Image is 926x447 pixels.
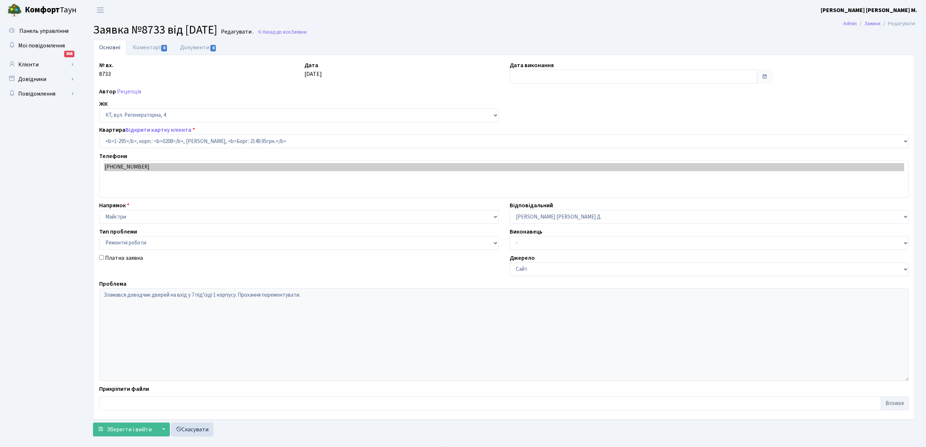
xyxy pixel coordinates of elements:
a: Панель управління [4,24,77,38]
label: Автор [99,87,116,96]
label: Телефони [99,152,127,161]
span: Заявка №8733 від [DATE] [93,22,217,38]
option: [PHONE_NUMBER] [104,163,904,171]
a: Мої повідомлення908 [4,38,77,53]
select: ) [99,134,909,148]
a: Назад до всіхЗаявки [257,28,307,35]
label: Платна заявка [105,254,143,262]
div: [DATE] [299,61,504,84]
a: Довідники [4,72,77,86]
a: Скасувати [171,423,213,436]
img: logo.png [7,3,22,18]
div: 8733 [94,61,299,84]
a: Заявки [864,20,880,27]
label: Відповідальний [510,201,553,210]
span: 0 [161,45,167,51]
span: Таун [25,4,77,16]
span: Заявки [291,28,307,35]
label: Проблема [99,280,127,288]
a: Основні [93,40,127,55]
a: Клієнти [4,57,77,72]
label: № вх. [99,61,113,70]
small: Редагувати . [219,28,254,35]
a: Документи [174,40,223,55]
a: Коментарі [127,40,174,55]
select: ) [99,236,499,250]
a: [PERSON_NAME] [PERSON_NAME] М. [821,6,917,15]
label: Джерело [510,254,535,262]
b: Комфорт [25,4,60,16]
label: Дата виконання [510,61,554,70]
a: Відкрити картку клієнта [125,126,191,134]
label: Прикріпити файли [99,385,149,393]
a: Admin [843,20,857,27]
button: Переключити навігацію [91,4,109,16]
b: [PERSON_NAME] [PERSON_NAME] М. [821,6,917,14]
label: Тип проблеми [99,227,137,236]
textarea: Зламався доводчик дверей на вхід у 7 під'їзді 1 корпусу. Прохання поремонтувати. [99,288,909,381]
label: Напрямок [99,201,129,210]
button: Зберегти і вийти [93,423,156,436]
nav: breadcrumb [832,16,926,31]
span: Мої повідомлення [18,42,65,50]
label: Виконавець [510,227,542,236]
span: 0 [210,45,216,51]
div: 908 [64,51,74,57]
li: Редагувати [880,20,915,28]
label: ЖК [99,100,108,108]
a: Повідомлення [4,86,77,101]
a: Рецепція [117,88,141,96]
span: Панель управління [19,27,69,35]
span: Зберегти і вийти [107,425,152,433]
label: Дата [304,61,318,70]
label: Квартира [99,126,195,134]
